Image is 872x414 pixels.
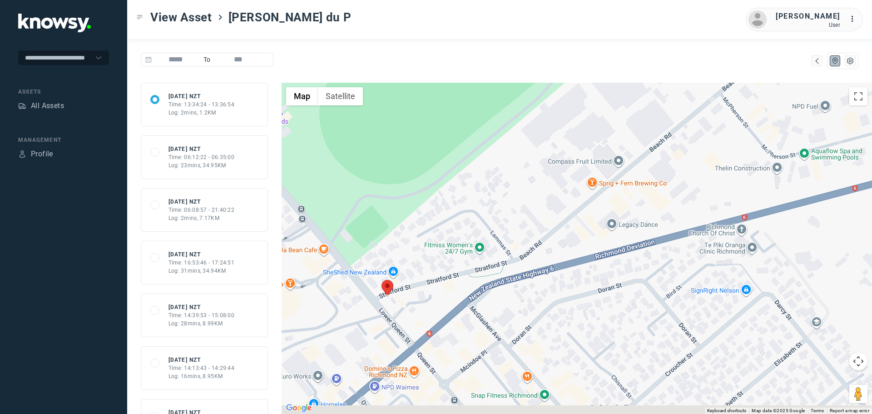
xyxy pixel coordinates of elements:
[168,198,235,206] div: [DATE] NZT
[168,206,235,214] div: Time: 06:08:57 - 21:40:22
[137,14,143,20] div: Toggle Menu
[849,87,867,105] button: Toggle fullscreen view
[18,14,91,32] img: Application Logo
[18,149,53,160] a: ProfileProfile
[286,87,318,105] button: Show street map
[849,385,867,403] button: Drag Pegman onto the map to open Street View
[228,9,352,25] span: [PERSON_NAME] du P
[284,402,314,414] a: Open this area in Google Maps (opens a new window)
[18,88,109,96] div: Assets
[318,87,363,105] button: Show satellite imagery
[217,14,224,21] div: >
[168,214,235,222] div: Log: 2mins, 7.17KM
[168,267,235,275] div: Log: 31mins, 34.94KM
[849,14,860,25] div: :
[168,109,235,117] div: Log: 2mins, 1.2KM
[831,57,839,65] div: Map
[18,100,64,111] a: AssetsAll Assets
[707,408,746,414] button: Keyboard shortcuts
[168,319,235,328] div: Log: 28mins, 8.99KM
[284,402,314,414] img: Google
[168,311,235,319] div: Time: 14:39:53 - 15:08:00
[168,92,235,100] div: [DATE] NZT
[813,57,821,65] div: Map
[168,161,235,170] div: Log: 23mins, 34.95KM
[846,57,854,65] div: List
[18,102,26,110] div: Assets
[811,408,824,413] a: Terms (opens in new tab)
[748,10,767,29] img: avatar.png
[168,259,235,267] div: Time: 16:53:46 - 17:24:51
[18,150,26,158] div: Profile
[168,153,235,161] div: Time: 06:12:22 - 06:35:00
[31,100,64,111] div: All Assets
[776,22,840,28] div: User
[168,364,235,372] div: Time: 14:13:43 - 14:29:44
[849,14,860,26] div: :
[168,145,235,153] div: [DATE] NZT
[150,9,212,25] span: View Asset
[850,15,859,22] tspan: ...
[830,408,869,413] a: Report a map error
[200,53,214,66] span: To
[776,11,840,22] div: [PERSON_NAME]
[168,356,235,364] div: [DATE] NZT
[752,408,805,413] span: Map data ©2025 Google
[168,372,235,380] div: Log: 16mins, 8.95KM
[168,250,235,259] div: [DATE] NZT
[31,149,53,160] div: Profile
[18,136,109,144] div: Management
[849,352,867,370] button: Map camera controls
[168,303,235,311] div: [DATE] NZT
[168,100,235,109] div: Time: 13:34:24 - 13:36:54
